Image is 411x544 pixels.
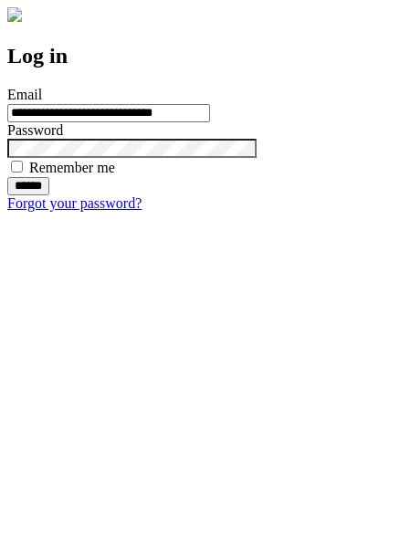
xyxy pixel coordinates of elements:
[29,160,115,175] label: Remember me
[7,87,42,102] label: Email
[7,122,63,138] label: Password
[7,195,142,211] a: Forgot your password?
[7,44,404,68] h2: Log in
[7,7,22,22] img: logo-4e3dc11c47720685a147b03b5a06dd966a58ff35d612b21f08c02c0306f2b779.png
